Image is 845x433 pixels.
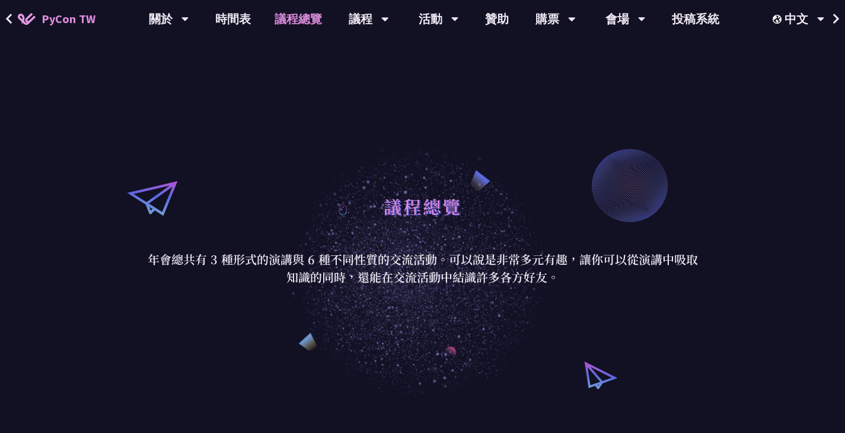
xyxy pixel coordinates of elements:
h1: 議程總覽 [384,188,462,224]
p: 年會總共有 3 種形式的演講與 6 種不同性質的交流活動。可以說是非常多元有趣，讓你可以從演講中吸取知識的同時，還能在交流活動中結識許多各方好友。 [147,251,699,286]
img: Locale Icon [773,15,785,24]
span: PyCon TW [42,10,95,28]
a: PyCon TW [6,4,107,34]
img: Home icon of PyCon TW 2025 [18,13,36,25]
